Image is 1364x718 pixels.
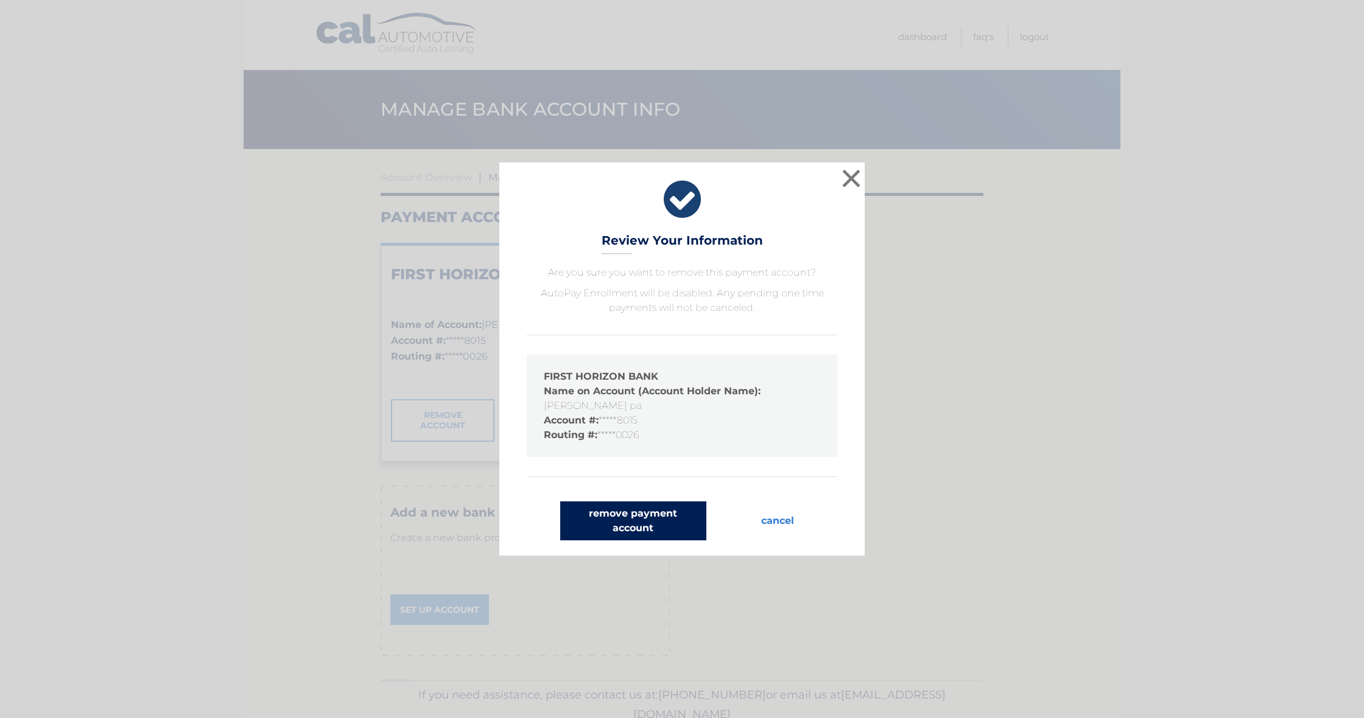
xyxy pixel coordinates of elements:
button: cancel [751,501,804,540]
button: remove payment account [560,501,706,540]
li: [PERSON_NAME] pa [544,384,820,413]
strong: Account #: [544,414,599,426]
strong: Name on Account (Account Holder Name): [544,385,761,397]
h3: Review Your Information [602,233,763,254]
p: Are you sure you want to remove this payment account? [527,265,837,280]
strong: FIRST HORIZON BANK [544,371,658,382]
p: AutoPay Enrollment will be disabled. Any pending one time payments will not be canceled. [527,286,837,315]
button: × [839,166,863,190]
strong: Routing #: [544,429,597,441]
